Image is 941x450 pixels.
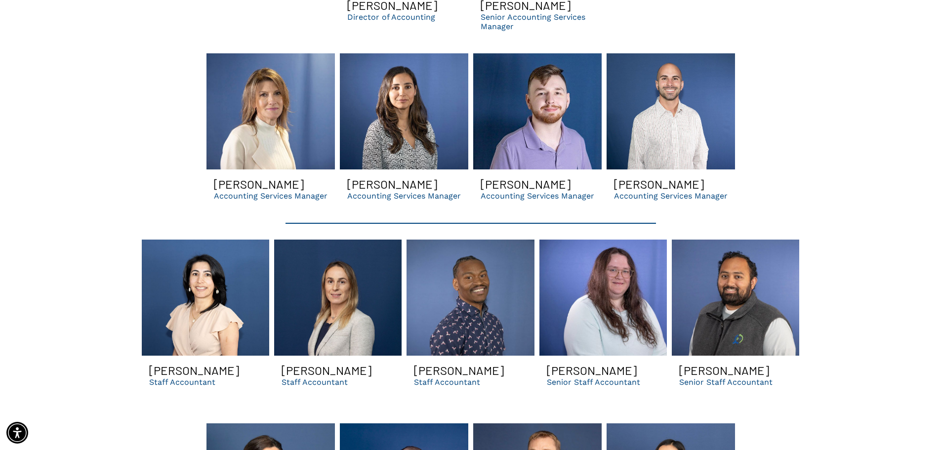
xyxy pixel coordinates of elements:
p: Senior Accounting Services Manager [481,12,594,31]
p: Accounting Services Manager [214,191,327,201]
a: Lori smiling | dental accounting services manager for dso and dental businesses in GA [206,53,335,169]
a: A bald man with a beard is smiling in front of a blue wall. [607,53,735,169]
p: Staff Accountant [149,377,215,387]
h3: [PERSON_NAME] [347,177,437,191]
a: Heather smiling | dental dso cpas and support organization in GA [539,240,667,356]
p: Accounting Services Manager [347,191,461,201]
a: Hiren | dental cpa firm in suwanee ga [672,240,799,356]
p: Staff Accountant [414,377,480,387]
a: Carolina Smiling | dental accounting services manager in GA | dso consulting [340,53,468,169]
div: Accessibility Menu [6,422,28,444]
h3: [PERSON_NAME] [282,363,371,377]
h3: [PERSON_NAME] [149,363,239,377]
p: Staff Accountant [282,377,348,387]
p: Senior Staff Accountant [679,377,773,387]
p: Accounting Services Manager [481,191,594,201]
p: Accounting Services Manager [614,191,728,201]
h3: [PERSON_NAME] [679,363,769,377]
h3: [PERSON_NAME] [547,363,637,377]
a: A woman is posing for a picture in front of a blue background. [142,240,269,356]
p: Senior Staff Accountant [547,377,640,387]
p: Director of Accounting [347,12,435,22]
h3: [PERSON_NAME] [214,177,304,191]
h3: [PERSON_NAME] [481,177,571,191]
h3: [PERSON_NAME] [614,177,704,191]
a: David smiling | dental cpa and support organization | bookkeeping, tax services in GA [407,240,534,356]
h3: [PERSON_NAME] [414,363,504,377]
